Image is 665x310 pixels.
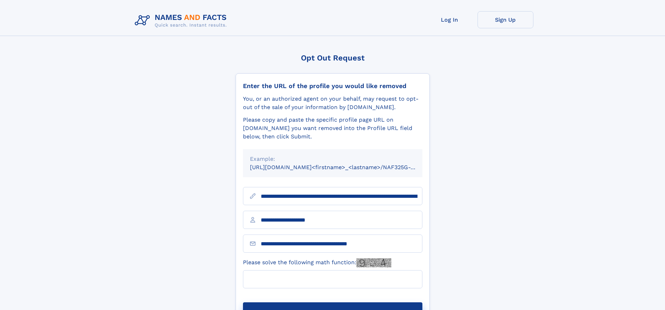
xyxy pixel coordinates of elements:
div: Opt Out Request [236,53,430,62]
div: Example: [250,155,415,163]
div: Enter the URL of the profile you would like removed [243,82,422,90]
small: [URL][DOMAIN_NAME]<firstname>_<lastname>/NAF325G-xxxxxxxx [250,164,436,171]
label: Please solve the following math function: [243,258,391,267]
div: You, or an authorized agent on your behalf, may request to opt-out of the sale of your informatio... [243,95,422,111]
div: Please copy and paste the specific profile page URL on [DOMAIN_NAME] you want removed into the Pr... [243,116,422,141]
a: Log In [422,11,478,28]
a: Sign Up [478,11,533,28]
img: Logo Names and Facts [132,11,232,30]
